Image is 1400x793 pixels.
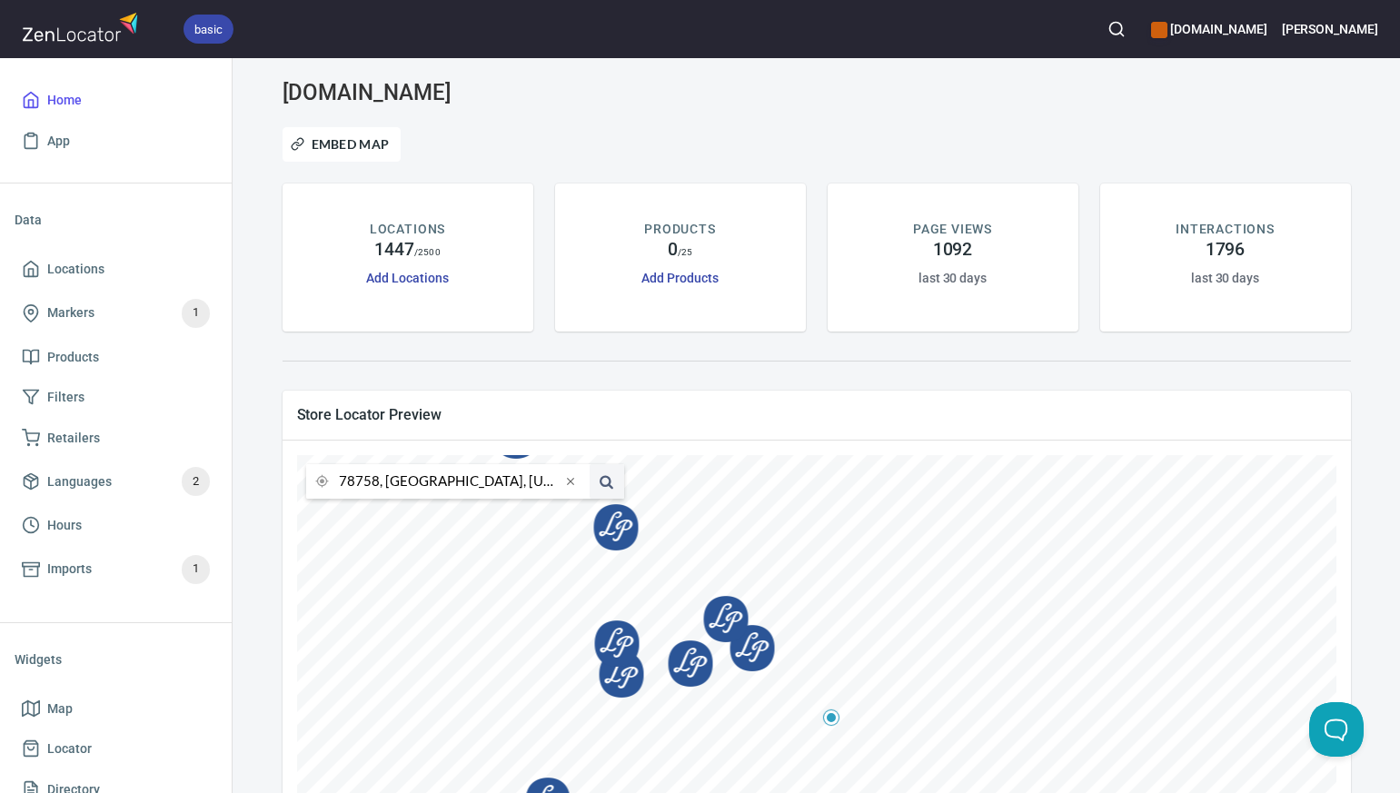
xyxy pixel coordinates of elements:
[47,302,94,324] span: Markers
[668,239,678,261] h4: 0
[182,559,210,580] span: 1
[47,386,84,409] span: Filters
[184,15,233,44] div: basic
[1309,702,1364,757] iframe: Help Scout Beacon - Open
[22,7,144,46] img: zenlocator
[297,405,1336,424] span: Store Locator Preview
[47,346,99,369] span: Products
[1151,9,1266,49] div: Manage your apps
[15,729,217,769] a: Locator
[641,271,718,285] a: Add Products
[47,558,92,580] span: Imports
[933,239,973,261] h4: 1092
[283,127,402,162] button: Embed Map
[366,271,448,285] a: Add Locations
[370,220,445,239] p: LOCATIONS
[15,80,217,121] a: Home
[47,258,104,281] span: Locations
[283,80,624,105] h3: [DOMAIN_NAME]
[294,134,390,155] span: Embed Map
[15,198,217,242] li: Data
[15,337,217,378] a: Products
[15,418,217,459] a: Retailers
[918,268,987,288] h6: last 30 days
[15,121,217,162] a: App
[15,458,217,505] a: Languages2
[47,471,112,493] span: Languages
[15,249,217,290] a: Locations
[15,546,217,593] a: Imports1
[1151,22,1167,38] button: color-CE600E
[47,514,82,537] span: Hours
[184,20,233,39] span: basic
[678,245,692,259] p: / 25
[15,638,217,681] li: Widgets
[182,471,210,492] span: 2
[47,698,73,720] span: Map
[47,427,100,450] span: Retailers
[47,89,82,112] span: Home
[1151,19,1266,39] h6: [DOMAIN_NAME]
[913,220,992,239] p: PAGE VIEWS
[15,505,217,546] a: Hours
[414,245,441,259] p: / 2500
[1191,268,1259,288] h6: last 30 days
[1206,239,1246,261] h4: 1796
[1282,19,1378,39] h6: [PERSON_NAME]
[339,464,561,499] input: city or postal code
[15,377,217,418] a: Filters
[1176,220,1275,239] p: INTERACTIONS
[374,239,414,261] h4: 1447
[47,738,92,760] span: Locator
[644,220,716,239] p: PRODUCTS
[1282,9,1378,49] button: [PERSON_NAME]
[182,302,210,323] span: 1
[15,689,217,729] a: Map
[1097,9,1137,49] button: Search
[15,290,217,337] a: Markers1
[47,130,70,153] span: App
